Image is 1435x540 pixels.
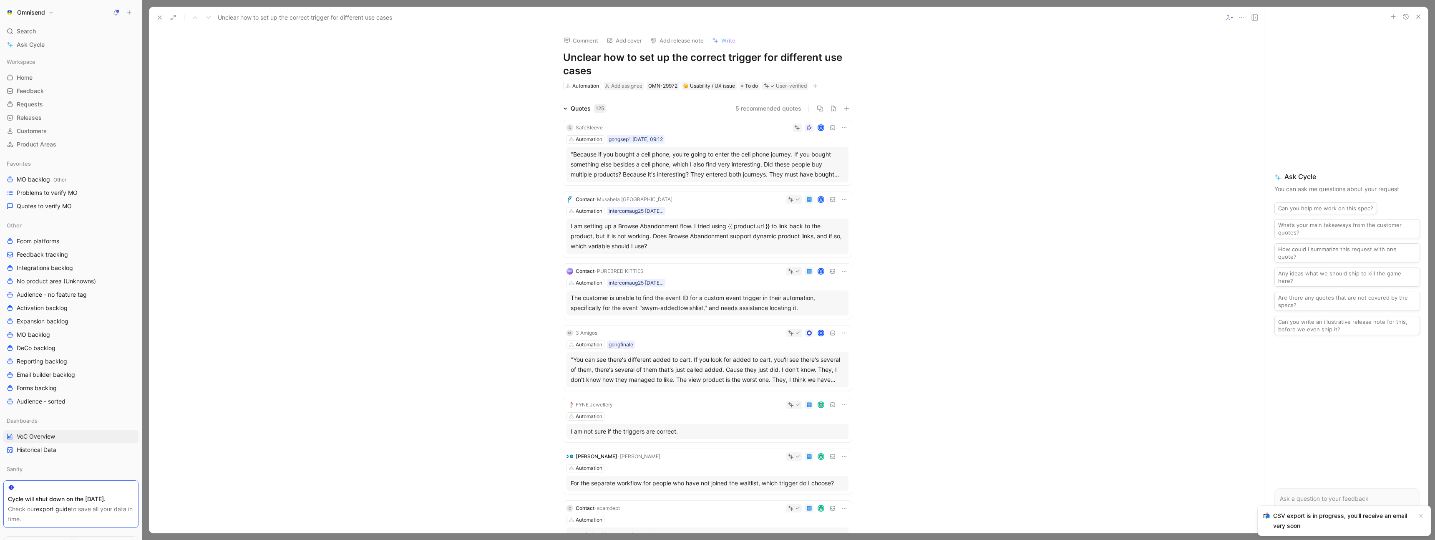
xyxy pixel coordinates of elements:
a: Integrations backlog [3,262,138,274]
span: Home [17,73,33,82]
button: Any ideas what we should ship to kill the game here? [1274,267,1420,287]
p: You can ask me questions about your request [1274,184,1420,194]
div: K [818,125,823,130]
div: Usability / UX issue [683,82,735,90]
span: Requests [17,100,43,109]
div: Sanity [3,463,138,478]
div: Automation [576,207,602,215]
span: · PUREBRED KITTIES [594,268,644,274]
div: intercomaug25 [DATE] 10:40 [609,279,664,287]
span: Contact [576,196,594,202]
div: CSV export is in progress, you'll receive an email very soon [1273,511,1412,531]
a: Forms backlog [3,382,138,394]
div: Dashboards [3,414,138,427]
a: export guide [36,505,71,512]
a: DeCo backlog [3,342,138,354]
span: Other [7,221,22,230]
div: Quotes [571,103,606,114]
img: 🤔 [683,83,688,88]
span: Feedback [17,87,44,95]
span: · scamdept [594,505,620,511]
a: Product Areas [3,138,138,151]
div: Cycle will shut down on the [DATE]. [8,494,134,504]
span: Releases [17,114,42,122]
span: MO backlog [17,175,66,184]
a: VoC Overview [3,430,138,443]
a: Feedback tracking [3,248,138,261]
img: logo [566,268,573,275]
span: Integrations backlog [17,264,73,272]
a: Ecom platforms [3,235,138,247]
span: Historical Data [17,446,56,454]
span: Reporting backlog [17,357,67,366]
span: Add assignee [611,83,642,89]
div: DashboardsVoC OverviewHistorical Data [3,414,138,456]
a: Historical Data [3,444,138,456]
div: Automation [576,341,602,349]
span: Expansion backlog [17,317,68,326]
img: logo [566,453,573,460]
img: logo [566,401,573,408]
div: Automation [576,516,602,524]
div: I am setting up a Browse Abandonment flow. I tried using {{ product.url }} to link back to the pr... [571,221,844,251]
img: avatar [818,454,823,459]
div: K [818,268,823,274]
div: Automation [576,464,602,472]
div: Automation [576,135,602,144]
button: How could I summarize this request with one quote? [1274,243,1420,262]
div: SafeSleeve [576,124,603,132]
a: Feedback [3,85,138,97]
div: Automation [576,279,602,287]
a: No product area (Unknowns) [3,275,138,288]
div: User-verified [776,82,807,90]
span: Forms backlog [17,384,57,392]
div: C [566,505,573,512]
a: Email builder backlog [3,368,138,381]
a: Reporting backlog [3,355,138,368]
span: [PERSON_NAME] [576,453,617,459]
img: avatar [818,505,823,511]
a: Home [3,71,138,84]
button: Are there any quotes that are not covered by the specs? [1274,292,1420,311]
span: Product Areas [17,140,56,149]
span: Search [17,26,36,36]
a: Audience - no feature tag [3,288,138,301]
h1: Omnisend [17,9,45,16]
div: "Because if you bought a cell phone, you're going to enter the cell phone journey. If you bought ... [571,149,844,179]
div: For the separate workflow for people who have not joined the waitlist, which trigger do I choose? [571,478,844,488]
a: Expansion backlog [3,315,138,328]
div: 3 Amigos [576,329,597,337]
div: gongfinale [609,341,633,349]
div: I am not sure if the triggers are correct. [571,426,844,437]
span: DeCo backlog [17,344,55,352]
span: To do [745,82,758,90]
div: intercomaug25 [DATE] 10:40 [609,207,664,215]
div: Automation [572,82,599,90]
a: Releases [3,111,138,124]
div: gongsep1 [DATE] 09:12 [609,135,663,144]
div: what i should put on trigger then [571,530,844,540]
span: Other [53,177,66,183]
div: C [566,124,573,131]
div: Other [3,219,138,232]
span: Ask Cycle [17,40,45,50]
button: Add cover [603,35,646,46]
span: Write [721,37,735,44]
span: No product area (Unknowns) [17,277,96,285]
div: To do [739,82,760,90]
span: Ecom platforms [17,237,59,245]
button: OmnisendOmnisend [3,7,56,18]
div: 📬 [1263,511,1270,521]
a: Audience - sorted [3,395,138,408]
span: Activation backlog [17,304,68,312]
button: What’s your main takeaways from the customer quotes? [1274,219,1420,238]
a: MO backlogOther [3,173,138,186]
span: Ask Cycle [1274,172,1420,182]
a: Problems to verify MO [3,187,138,199]
span: · [PERSON_NAME] [617,453,660,459]
span: Feedback tracking [17,250,68,259]
button: 5 recommended quotes [735,103,801,114]
span: Audience - sorted [17,397,65,406]
div: Check our to save all your data in time. [8,504,134,524]
button: Write [708,35,739,46]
